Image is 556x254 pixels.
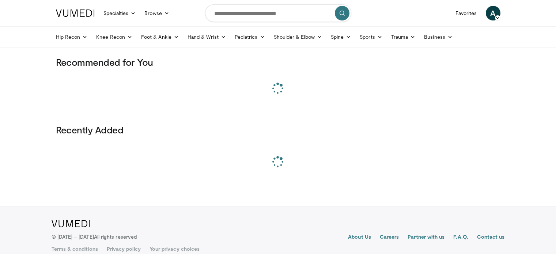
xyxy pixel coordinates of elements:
a: Privacy policy [107,245,141,253]
a: Sports [355,30,387,44]
img: VuMedi Logo [52,220,90,227]
input: Search topics, interventions [205,4,351,22]
a: Partner with us [408,233,445,242]
a: Your privacy choices [150,245,200,253]
a: About Us [348,233,371,242]
img: VuMedi Logo [56,10,95,17]
a: A [486,6,500,20]
a: Contact us [477,233,505,242]
a: Browse [140,6,174,20]
a: F.A.Q. [453,233,468,242]
a: Trauma [387,30,420,44]
a: Hip Recon [52,30,92,44]
a: Pediatrics [230,30,269,44]
a: Knee Recon [92,30,137,44]
a: Terms & conditions [52,245,98,253]
p: © [DATE] – [DATE] [52,233,137,240]
a: Specialties [99,6,140,20]
h3: Recently Added [56,124,500,136]
a: Foot & Ankle [137,30,183,44]
h3: Recommended for You [56,56,500,68]
a: Business [420,30,457,44]
a: Shoulder & Elbow [269,30,326,44]
span: All rights reserved [94,234,137,240]
a: Careers [380,233,399,242]
a: Favorites [451,6,481,20]
a: Hand & Wrist [183,30,230,44]
a: Spine [326,30,355,44]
